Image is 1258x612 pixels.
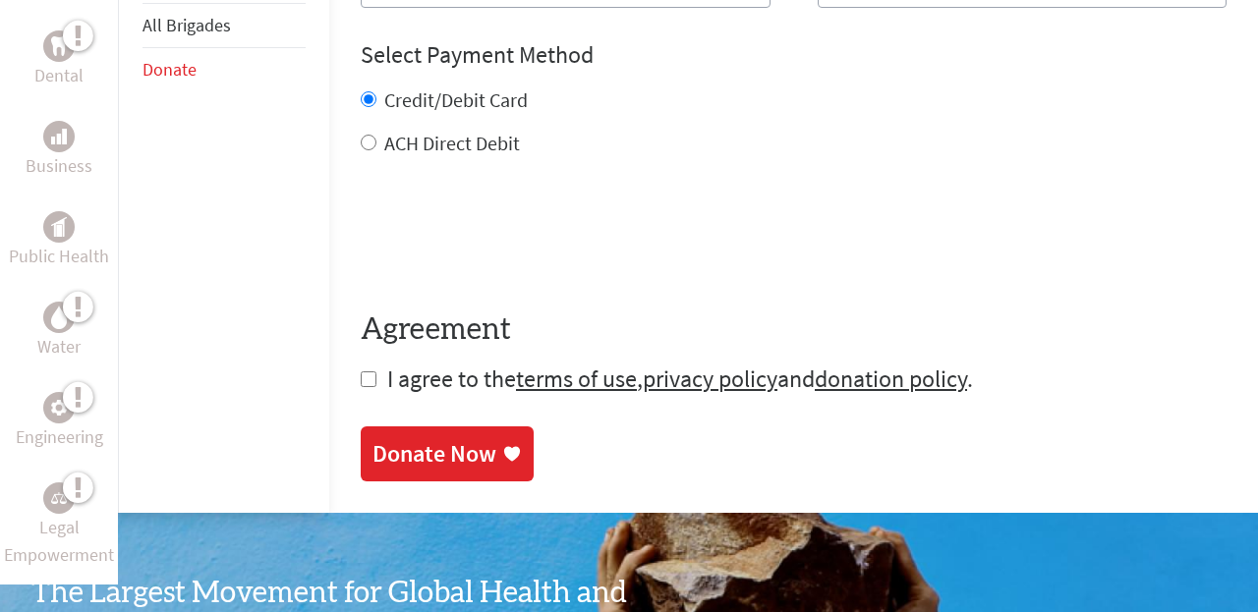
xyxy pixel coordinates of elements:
img: Business [51,129,67,144]
p: Dental [34,62,84,89]
div: Legal Empowerment [43,482,75,514]
div: Water [43,302,75,333]
label: Credit/Debit Card [384,87,528,112]
a: terms of use [516,363,637,394]
a: Donate [143,58,197,81]
a: Public HealthPublic Health [9,211,109,270]
div: Business [43,121,75,152]
iframe: reCAPTCHA [361,196,659,273]
p: Legal Empowerment [4,514,114,569]
a: WaterWater [37,302,81,361]
a: EngineeringEngineering [16,392,103,451]
img: Public Health [51,217,67,237]
a: BusinessBusiness [26,121,92,180]
h4: Agreement [361,312,1227,348]
div: Engineering [43,392,75,423]
img: Dental [51,37,67,56]
a: Donate Now [361,426,534,481]
li: Donate [143,48,306,91]
a: privacy policy [643,363,777,394]
div: Public Health [43,211,75,243]
p: Public Health [9,243,109,270]
label: ACH Direct Debit [384,131,520,155]
span: I agree to the , and . [387,363,973,394]
a: All Brigades [143,14,231,36]
div: Donate Now [372,438,496,470]
div: Dental [43,30,75,62]
p: Business [26,152,92,180]
p: Water [37,333,81,361]
li: All Brigades [143,3,306,48]
img: Water [51,306,67,329]
h4: Select Payment Method [361,39,1227,71]
img: Legal Empowerment [51,492,67,504]
a: DentalDental [34,30,84,89]
a: Legal EmpowermentLegal Empowerment [4,482,114,569]
a: donation policy [815,363,967,394]
img: Engineering [51,400,67,416]
p: Engineering [16,423,103,451]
